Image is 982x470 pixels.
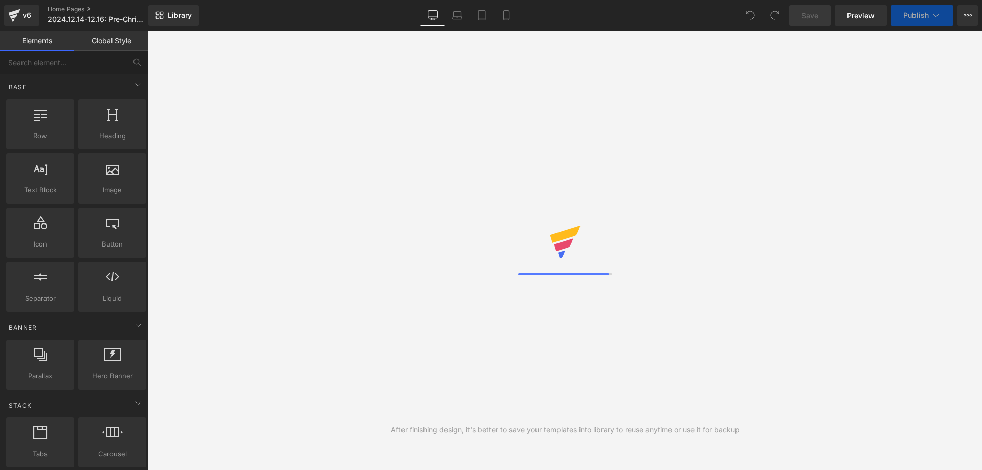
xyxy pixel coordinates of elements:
span: Parallax [9,371,71,382]
a: Preview [835,5,887,26]
a: Mobile [494,5,519,26]
span: Hero Banner [81,371,143,382]
div: After finishing design, it's better to save your templates into library to reuse anytime or use i... [391,424,740,435]
span: Separator [9,293,71,304]
span: Library [168,11,192,20]
button: Publish [891,5,953,26]
span: Row [9,130,71,141]
span: Banner [8,323,38,332]
span: Text Block [9,185,71,195]
span: 2024.12.14-12.16: Pre-Christmas [48,15,146,24]
a: Home Pages [48,5,165,13]
a: v6 [4,5,39,26]
a: New Library [148,5,199,26]
span: Publish [903,11,929,19]
span: Carousel [81,449,143,459]
a: Global Style [74,31,148,51]
span: Base [8,82,28,92]
button: Undo [740,5,761,26]
span: Image [81,185,143,195]
span: Tabs [9,449,71,459]
a: Desktop [420,5,445,26]
span: Button [81,239,143,250]
a: Tablet [470,5,494,26]
span: Preview [847,10,875,21]
div: v6 [20,9,33,22]
span: Icon [9,239,71,250]
span: Save [801,10,818,21]
button: Redo [765,5,785,26]
span: Stack [8,400,33,410]
span: Liquid [81,293,143,304]
button: More [957,5,978,26]
a: Laptop [445,5,470,26]
span: Heading [81,130,143,141]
